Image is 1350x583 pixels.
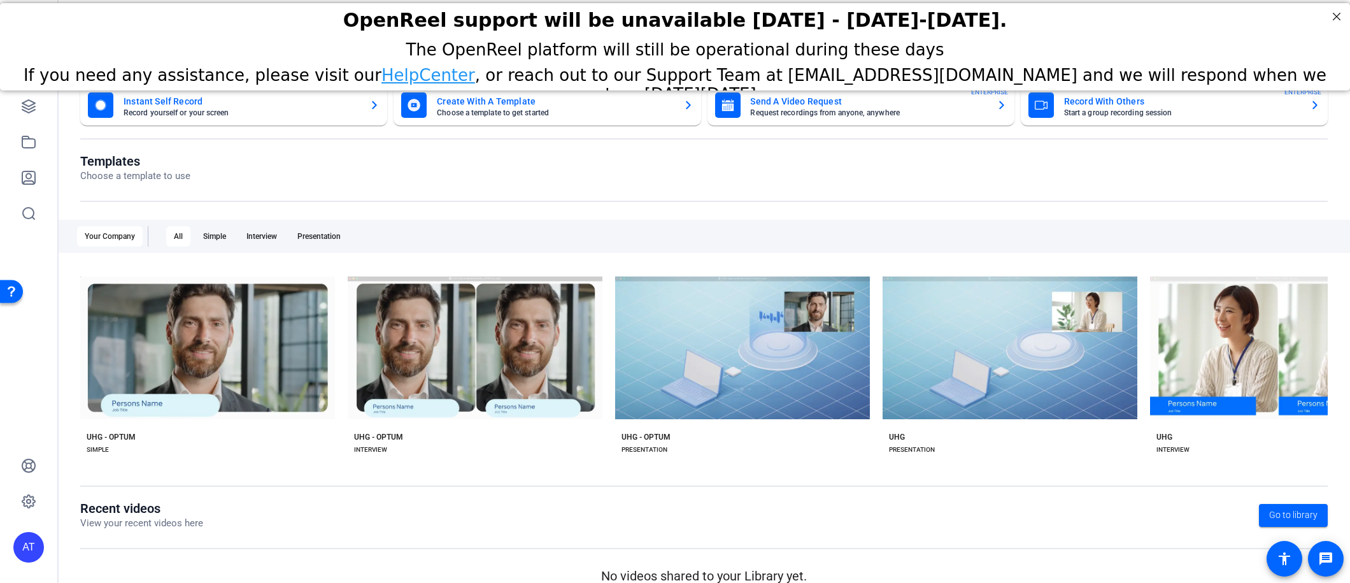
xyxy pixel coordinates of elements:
div: Close Step [1328,5,1345,22]
span: ENTERPRISE [1284,87,1321,97]
button: Record With OthersStart a group recording sessionENTERPRISE [1021,85,1328,126]
div: UHG - OPTUM [354,432,403,442]
mat-card-subtitle: Record yourself or your screen [124,109,359,117]
div: Your Company [77,226,143,247]
div: Presentation [290,226,348,247]
div: UHG [889,432,905,442]
div: All [166,226,190,247]
span: Go to library [1269,508,1318,522]
button: Instant Self RecordRecord yourself or your screen [80,85,387,126]
div: UHG [1156,432,1172,442]
div: Interview [239,226,285,247]
div: PRESENTATION [889,445,935,455]
button: Create With A TemplateChoose a template to get started [394,85,700,126]
mat-card-title: Create With A Template [437,94,672,109]
div: PRESENTATION [622,445,667,455]
div: AT [13,532,44,563]
div: INTERVIEW [1156,445,1190,455]
p: Choose a template to use [80,169,190,184]
mat-card-title: Instant Self Record [124,94,359,109]
a: HelpCenter [381,62,475,82]
mat-card-subtitle: Request recordings from anyone, anywhere [751,109,986,117]
div: Simple [195,226,234,247]
span: The OpenReel platform will still be operational during these days [406,37,944,56]
p: View your recent videos here [80,516,203,531]
mat-card-title: Record With Others [1064,94,1300,109]
div: SIMPLE [87,445,109,455]
span: If you need any assistance, please visit our , or reach out to our Support Team at [EMAIL_ADDRESS... [24,62,1326,101]
span: ENTERPRISE [971,87,1008,97]
mat-card-subtitle: Start a group recording session [1064,109,1300,117]
mat-card-title: Send A Video Request [751,94,986,109]
h1: Recent videos [80,501,203,516]
div: INTERVIEW [354,445,387,455]
a: Go to library [1259,504,1328,527]
div: UHG - OPTUM [622,432,671,442]
button: Send A Video RequestRequest recordings from anyone, anywhereENTERPRISE [707,85,1014,126]
mat-icon: accessibility [1277,551,1292,566]
div: UHG - OPTUM [87,432,136,442]
h2: OpenReel support will be unavailable Thursday - Friday, October 16th-17th. [16,6,1334,28]
mat-icon: message [1318,551,1333,566]
mat-card-subtitle: Choose a template to get started [437,109,672,117]
h1: Templates [80,154,190,169]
